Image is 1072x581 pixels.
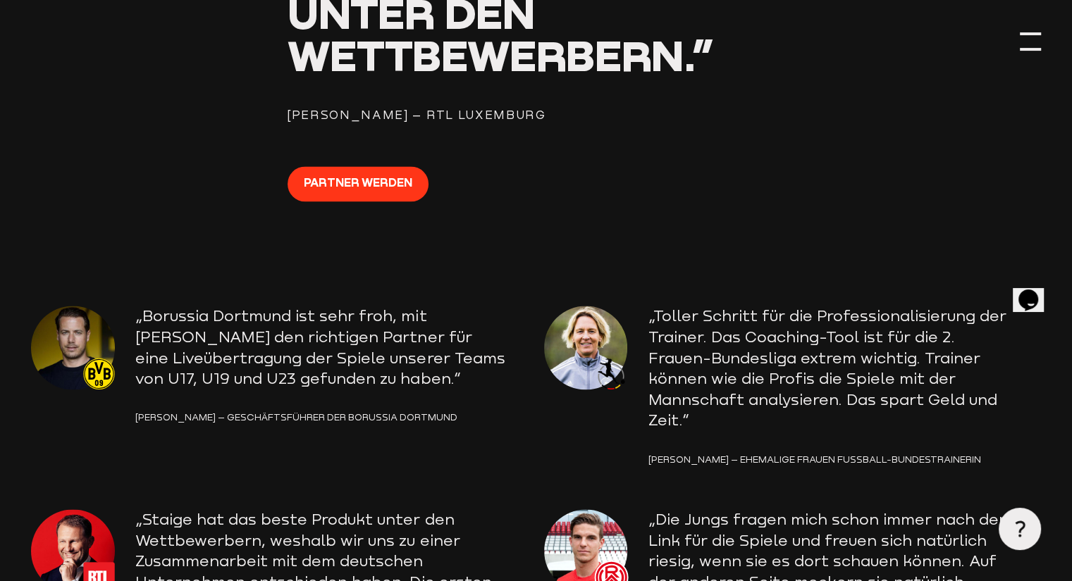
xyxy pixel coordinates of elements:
[135,306,528,389] p: „Borussia Dortmund ist sehr froh, mit [PERSON_NAME] den richtigen Partner für eine Liveübertragun...
[1013,270,1058,312] iframe: chat widget
[135,410,528,425] div: [PERSON_NAME] – Geschäftsführer der Borussia Dortmund
[304,174,412,192] span: Partner werden
[648,452,1041,468] div: [PERSON_NAME] – Ehemalige Frauen Fußball-Bundestrainerin
[288,166,429,201] a: Partner werden
[591,353,632,394] img: logo_dfb-frauen-1.png
[78,353,120,394] img: logo_bvb.svg
[648,306,1041,431] p: „Toller Schritt für die Professionalisierung der Trainer. Das Coaching-Tool ist für die 2. Frauen...
[288,106,784,125] div: [PERSON_NAME] – RTL Luxemburg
